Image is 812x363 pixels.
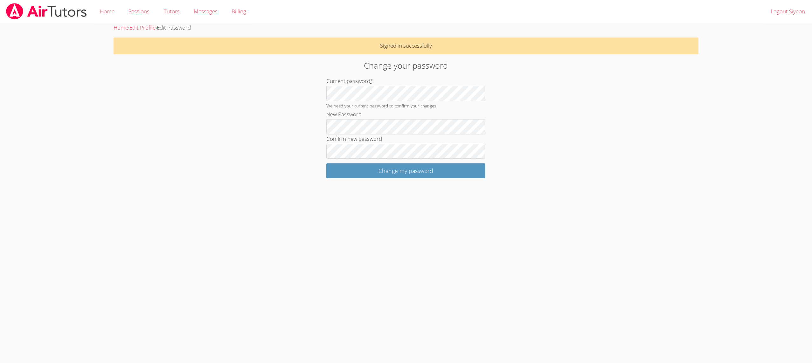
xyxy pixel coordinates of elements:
span: Messages [194,8,218,15]
label: New Password [326,111,362,118]
img: airtutors_banner-c4298cdbf04f3fff15de1276eac7730deb9818008684d7c2e4769d2f7ddbe033.png [5,3,87,19]
div: › › [114,23,698,32]
label: Confirm new password [326,135,382,142]
h2: Change your password [187,59,625,72]
abbr: required [370,77,373,85]
a: Home [114,24,128,31]
small: We need your current password to confirm your changes [326,103,436,109]
p: Signed in successfully [114,38,698,54]
label: Current password [326,77,373,85]
a: Edit Profile [129,24,156,31]
span: Edit Password [157,24,191,31]
input: Change my password [326,163,485,178]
